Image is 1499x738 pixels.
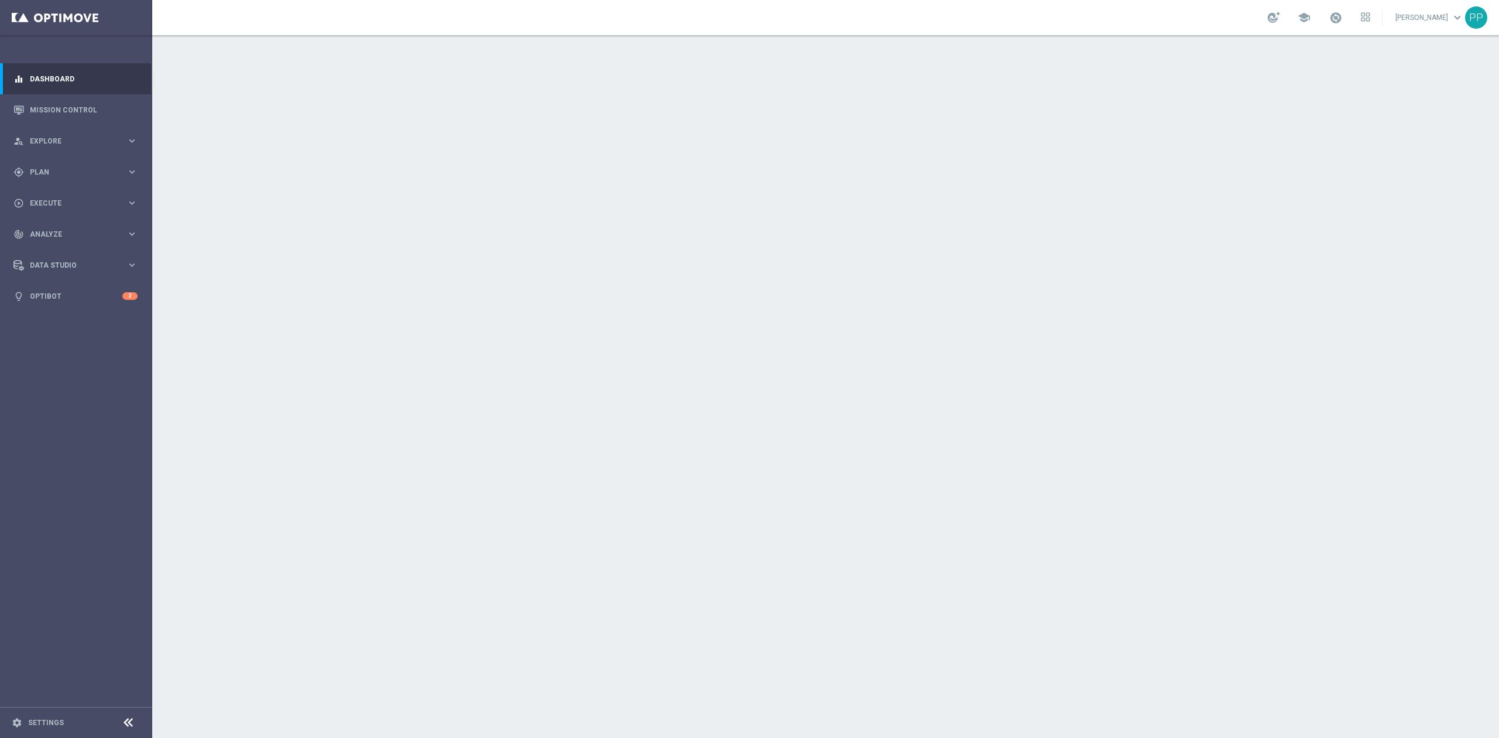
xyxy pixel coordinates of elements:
button: lightbulb Optibot 2 [13,292,138,301]
i: track_changes [13,229,24,240]
div: Plan [13,167,126,177]
i: person_search [13,136,24,146]
button: Data Studio keyboard_arrow_right [13,261,138,270]
span: school [1298,11,1310,24]
i: keyboard_arrow_right [126,228,138,240]
i: keyboard_arrow_right [126,166,138,177]
button: person_search Explore keyboard_arrow_right [13,136,138,146]
button: gps_fixed Plan keyboard_arrow_right [13,168,138,177]
i: keyboard_arrow_right [126,259,138,271]
span: Plan [30,169,126,176]
i: equalizer [13,74,24,84]
div: 2 [122,292,138,300]
span: Data Studio [30,262,126,269]
div: Analyze [13,229,126,240]
div: Explore [13,136,126,146]
button: play_circle_outline Execute keyboard_arrow_right [13,199,138,208]
i: lightbulb [13,291,24,302]
a: [PERSON_NAME]keyboard_arrow_down [1394,9,1465,26]
i: play_circle_outline [13,198,24,209]
i: settings [12,717,22,728]
button: equalizer Dashboard [13,74,138,84]
a: Dashboard [30,63,138,94]
span: Analyze [30,231,126,238]
a: Optibot [30,281,122,312]
i: keyboard_arrow_right [126,135,138,146]
button: track_changes Analyze keyboard_arrow_right [13,230,138,239]
div: Mission Control [13,94,138,125]
a: Settings [28,719,64,726]
i: keyboard_arrow_right [126,197,138,209]
span: Explore [30,138,126,145]
span: keyboard_arrow_down [1451,11,1464,24]
div: Execute [13,198,126,209]
div: Optibot [13,281,138,312]
i: gps_fixed [13,167,24,177]
div: PP [1465,6,1487,29]
a: Mission Control [30,94,138,125]
div: Data Studio [13,260,126,271]
button: Mission Control [13,105,138,115]
div: Dashboard [13,63,138,94]
span: Execute [30,200,126,207]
